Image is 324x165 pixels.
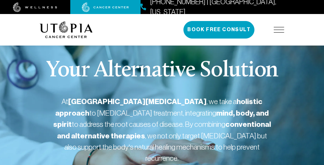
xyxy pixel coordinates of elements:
button: Book Free Consult [183,21,254,39]
img: icon-hamburger [274,27,284,33]
img: cancer center [82,2,129,12]
img: logo [40,21,93,38]
strong: [GEOGRAPHIC_DATA][MEDICAL_DATA] [68,97,207,106]
strong: conventional and alternative therapies [57,120,271,140]
strong: holistic approach [55,97,263,118]
img: wellness [13,2,57,12]
p: At , we take a to [MEDICAL_DATA] treatment, integrating to address the root causes of disease. By... [53,96,271,164]
p: Your Alternative Solution [46,60,278,82]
